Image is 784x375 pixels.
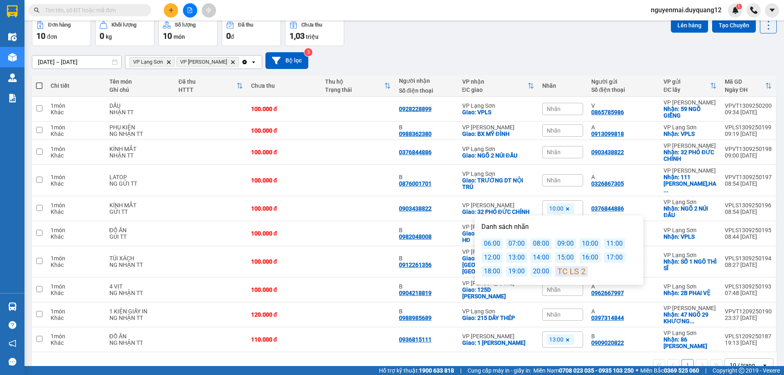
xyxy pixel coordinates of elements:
[725,339,772,346] div: 19:13 [DATE]
[241,59,248,65] svg: Clear all
[399,78,454,84] div: Người nhận
[462,224,534,230] div: VP [PERSON_NAME]
[725,283,772,290] div: VPLS1309250193
[664,167,717,174] div: VP [PERSON_NAME]
[174,33,185,40] span: món
[530,266,552,277] div: 20:00
[231,33,234,40] span: đ
[462,131,534,137] div: Giao: BX MỸ ĐÌNH
[725,255,772,262] div: VPLS1309250194
[51,262,101,268] div: Khác
[158,17,218,46] button: Số lượng10món
[51,152,101,159] div: Khác
[664,99,717,106] div: VP [PERSON_NAME]
[604,238,625,249] div: 11:00
[51,339,101,346] div: Khác
[725,315,772,321] div: 23:37 [DATE]
[109,152,171,159] div: NHẬN TT
[725,152,772,159] div: 09:00 [DATE]
[664,367,699,374] strong: 0369 525 060
[109,180,171,187] div: NG GỬI TT
[109,315,171,321] div: NG NHẬN TT
[399,336,432,343] div: 0936815111
[230,60,235,64] svg: Delete
[725,202,772,209] div: VPLS1309250196
[750,7,757,14] img: phone-icon
[725,78,765,85] div: Mã GD
[163,31,172,41] span: 10
[664,227,717,233] div: VP Lạng Sơn
[45,6,141,15] input: Tìm tên, số ĐT hoặc mã đơn
[591,131,624,137] div: 0913099818
[32,17,91,46] button: Đơn hàng10đơn
[664,330,717,336] div: VP Lạng Sơn
[109,290,171,296] div: NG NHẬN TT
[462,177,534,190] div: Giao: TRƯỜNG DT NỘI TRÚ
[664,305,717,311] div: VP [PERSON_NAME]
[462,124,534,131] div: VP [PERSON_NAME]
[768,7,776,14] span: caret-down
[109,78,171,85] div: Tên món
[109,233,171,240] div: GỦI TT
[251,82,317,89] div: Chưa thu
[547,149,561,155] span: Nhãn
[506,252,527,263] div: 13:00
[251,149,317,155] div: 100.000 đ
[109,255,171,262] div: TÚI XÁCH
[462,202,534,209] div: VP [PERSON_NAME]
[533,366,634,375] span: Miền Nam
[399,283,454,290] div: B
[591,124,655,131] div: A
[725,308,772,315] div: VPVT1209250190
[591,109,624,115] div: 0865785986
[51,124,101,131] div: 1 món
[325,78,384,85] div: Thu hộ
[462,230,534,243] div: Giao: 21 LK 8 KDT XA LA HĐ
[51,174,101,180] div: 1 món
[725,174,772,180] div: VPVT1309250197
[399,255,454,262] div: B
[765,3,779,18] button: caret-down
[664,252,717,258] div: VP Lạng Sơn
[164,3,178,18] button: plus
[251,205,317,212] div: 100.000 đ
[664,336,717,349] div: Nhận: 86 BÙI THỊ XUÂN
[555,252,576,263] div: 15:00
[95,17,154,46] button: Khối lượng0kg
[671,18,708,33] button: Lên hàng
[251,311,317,318] div: 120.000 đ
[690,318,695,324] span: ...
[129,57,175,67] span: VP Lạng Sơn, close by backspace
[462,152,534,159] div: Giao: NGÕ 2 NÚI ĐẦU
[238,22,253,28] div: Đã thu
[399,233,432,240] div: 0982048008
[51,255,101,262] div: 1 món
[133,59,163,65] span: VP Lạng Sơn
[51,227,101,233] div: 1 món
[730,361,755,369] div: 10 / trang
[530,238,552,249] div: 08:00
[664,233,717,240] div: Nhận: VPLS
[705,366,706,375] span: |
[591,315,624,321] div: 0397314844
[591,174,655,180] div: A
[109,202,171,209] div: KÍNH MẮT
[725,262,772,268] div: 08:27 [DATE]
[640,366,699,375] span: Miền Bắc
[399,87,454,94] div: Số điện thoại
[8,73,17,82] img: warehouse-icon
[664,106,717,119] div: Nhận: 59 NGÕ GIẾNG
[725,227,772,233] div: VPLS1309250195
[109,109,171,115] div: NHẬN TT
[51,209,101,215] div: Khác
[547,286,561,293] span: Nhãn
[462,87,528,93] div: ĐC giao
[109,131,171,137] div: NG NHẬN TT
[399,315,432,321] div: 0988985689
[458,75,538,97] th: Toggle SortBy
[725,102,772,109] div: VPVT1309250200
[725,180,772,187] div: 08:54 [DATE]
[762,362,768,368] svg: open
[51,233,101,240] div: Khác
[183,3,197,18] button: file-add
